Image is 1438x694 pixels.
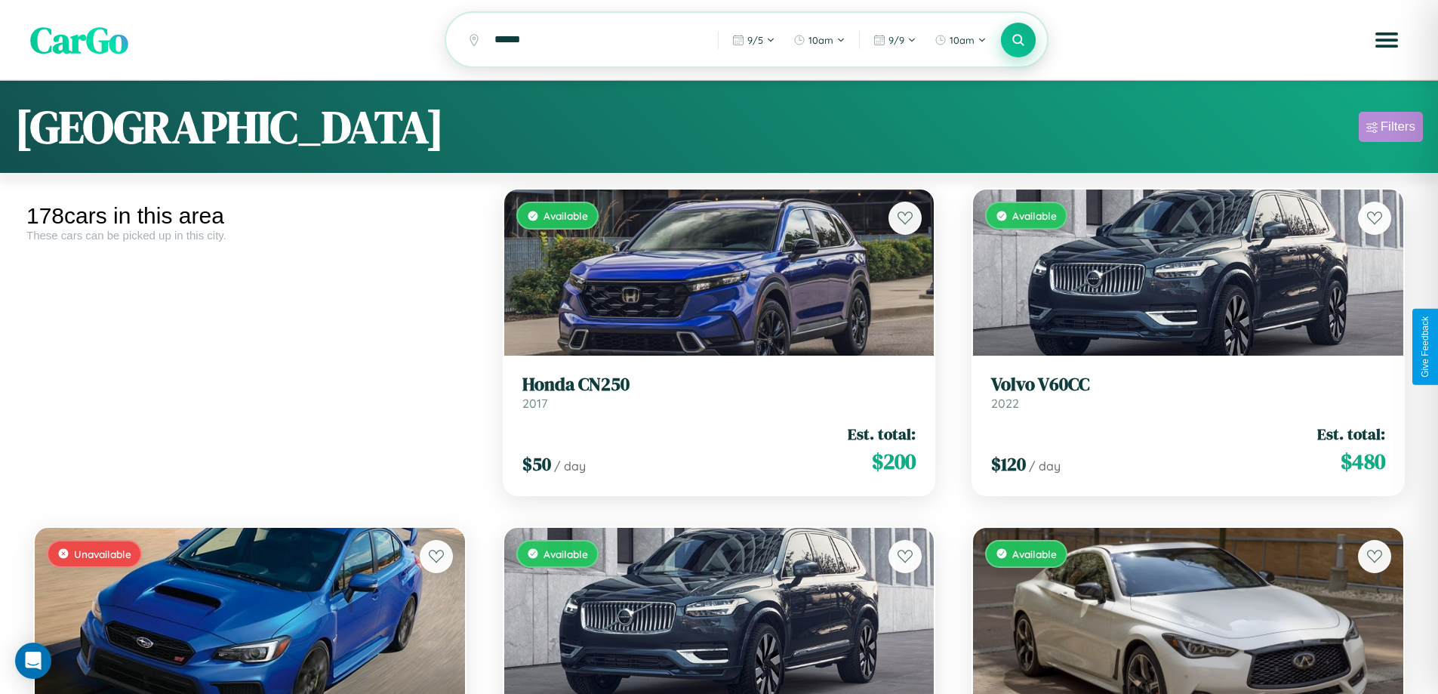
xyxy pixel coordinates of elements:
h3: Volvo V60CC [991,374,1385,396]
a: Volvo V60CC2022 [991,374,1385,411]
span: Available [1012,209,1057,222]
span: / day [1029,458,1061,473]
span: Est. total: [848,423,916,445]
span: 10am [950,34,975,46]
div: These cars can be picked up in this city. [26,229,473,242]
button: Open menu [1366,19,1408,61]
button: 10am [786,28,853,52]
span: 10am [808,34,833,46]
span: $ 50 [522,452,551,477]
span: Available [543,209,588,222]
button: 10am [927,28,994,52]
button: Filters [1359,112,1423,142]
h1: [GEOGRAPHIC_DATA] [15,96,444,158]
span: 9 / 9 [888,34,904,46]
span: $ 120 [991,452,1026,477]
span: 2022 [991,396,1019,411]
button: 9/9 [866,28,924,52]
span: Available [1012,547,1057,560]
span: 2017 [522,396,547,411]
span: Unavailable [74,547,131,560]
div: 178 cars in this area [26,203,473,229]
div: Filters [1381,119,1415,134]
span: CarGo [30,15,128,65]
a: Honda CN2502017 [522,374,916,411]
span: Est. total: [1317,423,1385,445]
span: 9 / 5 [747,34,763,46]
span: $ 200 [872,446,916,477]
h3: Honda CN250 [522,374,916,396]
span: / day [554,458,586,473]
span: $ 480 [1341,446,1385,477]
button: 9/5 [725,28,783,52]
div: Open Intercom Messenger [15,643,51,679]
span: Available [543,547,588,560]
div: Give Feedback [1420,316,1430,378]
